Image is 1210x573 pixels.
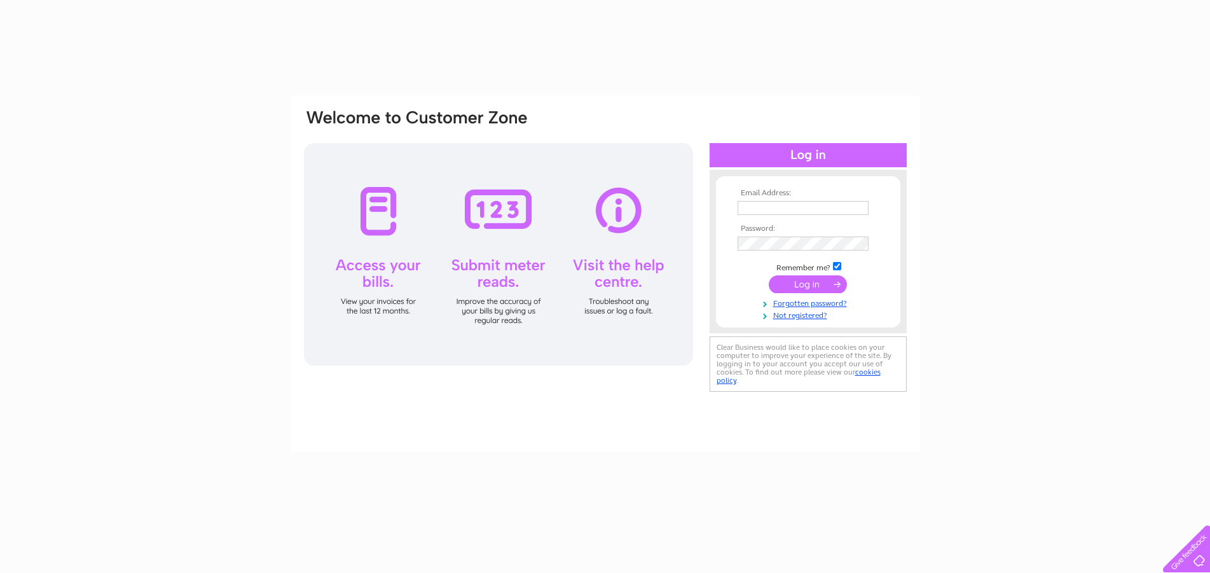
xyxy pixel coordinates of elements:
a: cookies policy [717,368,881,385]
td: Remember me? [734,260,882,273]
input: Submit [769,275,847,293]
th: Password: [734,224,882,233]
div: Clear Business would like to place cookies on your computer to improve your experience of the sit... [710,336,907,392]
a: Not registered? [738,308,882,321]
a: Forgotten password? [738,296,882,308]
th: Email Address: [734,189,882,198]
